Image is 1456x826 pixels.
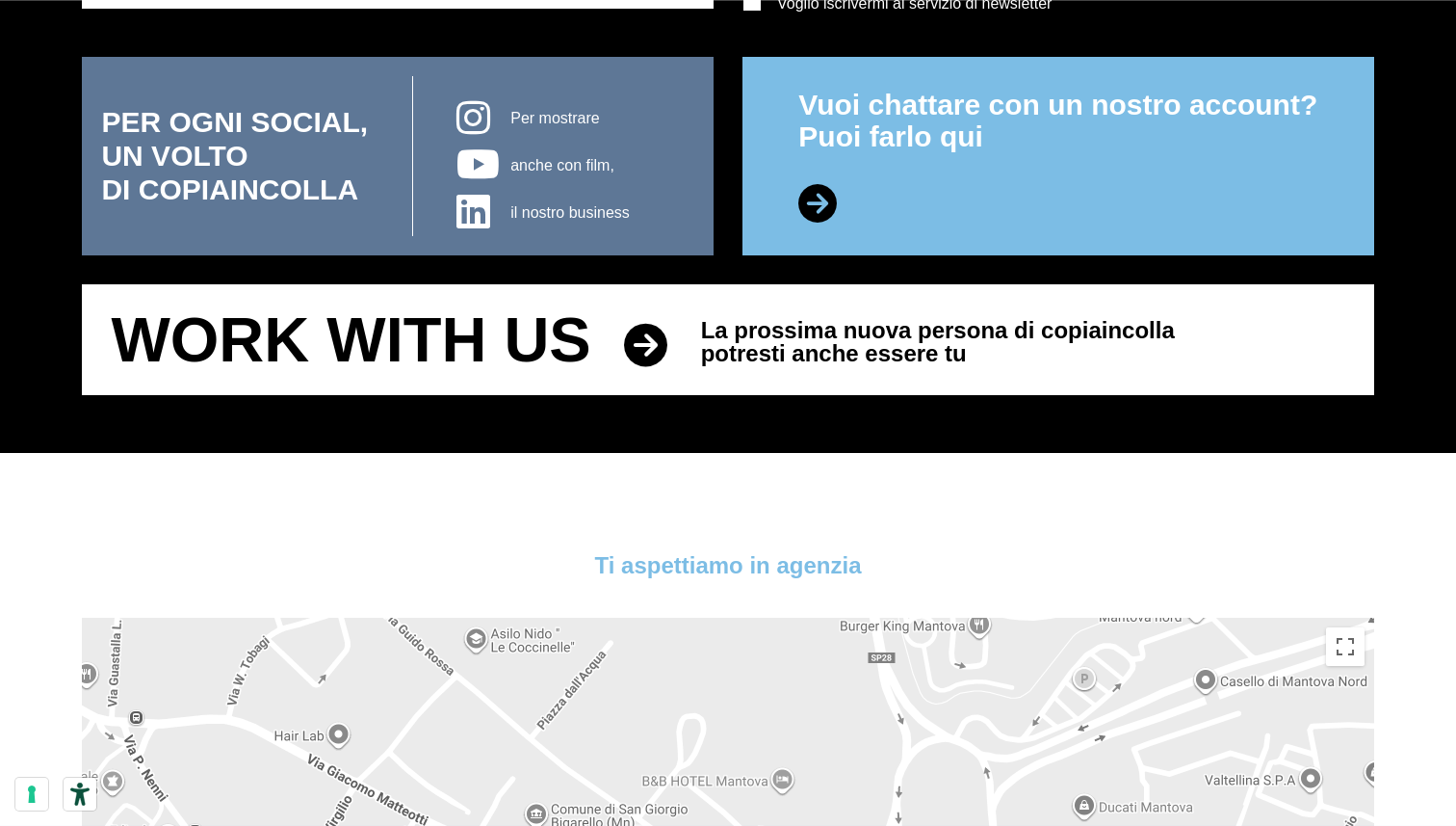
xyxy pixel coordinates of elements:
[15,778,48,811] button: Le tue preferenze relative al consenso per le tecnologie di tracciamento
[221,114,313,126] div: Keyword (traffico)
[102,114,147,126] div: Dominio
[510,204,630,221] span: il nostro business
[31,31,46,46] img: logo_orange.svg
[798,89,1317,224] p: Vuoi chattare con un nostro account? Puoi farlo qui
[54,31,94,46] div: v 4.0.24
[447,95,694,143] a: Per mostrare
[50,50,275,66] div: [PERSON_NAME]: [DOMAIN_NAME]
[742,57,1374,255] a: Vuoi chattare con un nostro account?Puoi farlo qui
[82,284,1373,395] a: Work with us La prossima nuova persona di copiaincollapotresti anche essere tu
[81,112,96,127] img: tab_domain_overview_orange.svg
[101,105,383,206] p: PER OGNI SOCIAL, UN VOLTO DI COPIAINCOLLA
[447,189,694,236] a: il nostro business
[82,549,1373,582] h5: Ti aspettiamo in agenzia
[701,319,1175,365] span: La prossima nuova persona di copiaincolla potresti anche essere tu
[510,157,614,173] span: anche con film,
[199,112,215,127] img: tab_keywords_by_traffic_grey.svg
[31,50,46,66] img: website_grey.svg
[64,778,96,811] button: Strumenti di accessibilità
[111,305,590,375] span: Work with us
[447,142,694,189] a: anche con film,
[510,110,599,126] span: Per mostrare
[1326,627,1365,666] button: Attiva/disattiva vista schermo intero
[742,32,1074,57] p: Campi obbligatori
